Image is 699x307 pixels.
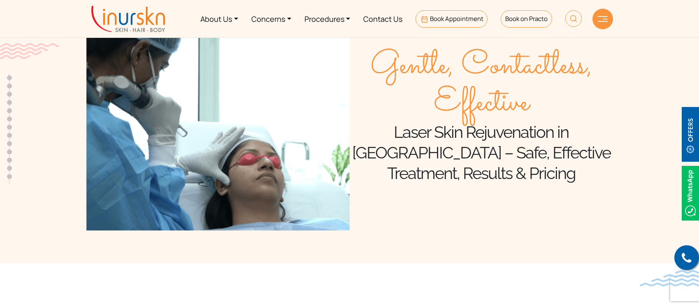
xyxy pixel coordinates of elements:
a: Procedures [298,3,357,34]
a: Book Appointmentorange-arrow [440,195,527,213]
span: Gentle, Contactless, Effective [350,48,613,122]
h1: Laser Skin Rejuvenation in [GEOGRAPHIC_DATA] – Safe, Effective Treatment, Results & Pricing [350,122,613,184]
img: inurskn-logo [91,6,165,32]
a: Book on Practo [501,10,552,28]
a: Concerns [245,3,298,34]
a: About Us [194,3,245,34]
img: HeaderSearch [565,10,582,27]
span: Book Appointment [430,14,483,23]
img: orange-arrow [507,202,516,207]
span: Book Appointment [451,200,516,208]
img: offerBt [682,107,699,162]
a: Book Appointment [416,10,488,28]
img: hamLine.svg [598,16,608,22]
span: Book on Practo [505,14,548,23]
a: Whatsappicon [682,188,699,197]
a: Contact Us [357,3,409,34]
img: Whatsappicon [682,166,699,221]
img: bluewave [640,270,699,286]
